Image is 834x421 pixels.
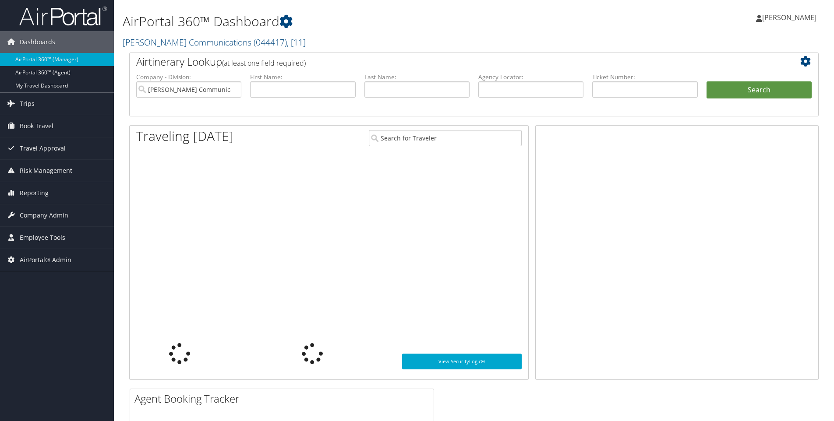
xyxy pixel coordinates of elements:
[254,36,287,48] span: ( 044417 )
[369,130,522,146] input: Search for Traveler
[134,391,434,406] h2: Agent Booking Tracker
[478,73,583,81] label: Agency Locator:
[20,115,53,137] span: Book Travel
[20,204,68,226] span: Company Admin
[762,13,816,22] span: [PERSON_NAME]
[402,354,522,369] a: View SecurityLogic®
[20,137,66,159] span: Travel Approval
[123,12,591,31] h1: AirPortal 360™ Dashboard
[287,36,306,48] span: , [ 11 ]
[250,73,355,81] label: First Name:
[364,73,470,81] label: Last Name:
[136,127,233,145] h1: Traveling [DATE]
[592,73,697,81] label: Ticket Number:
[136,54,754,69] h2: Airtinerary Lookup
[20,249,71,271] span: AirPortal® Admin
[19,6,107,26] img: airportal-logo.png
[20,31,55,53] span: Dashboards
[707,81,812,99] button: Search
[20,182,49,204] span: Reporting
[222,58,306,68] span: (at least one field required)
[20,93,35,115] span: Trips
[123,36,306,48] a: [PERSON_NAME] Communications
[756,4,825,31] a: [PERSON_NAME]
[136,73,241,81] label: Company - Division:
[20,227,65,249] span: Employee Tools
[20,160,72,182] span: Risk Management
